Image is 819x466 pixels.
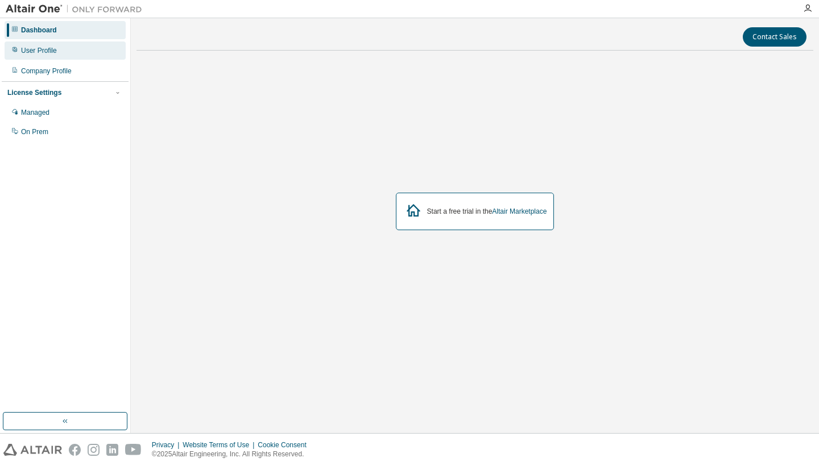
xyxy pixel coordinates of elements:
div: Company Profile [21,66,72,76]
div: On Prem [21,127,48,136]
img: facebook.svg [69,444,81,456]
button: Contact Sales [743,27,806,47]
img: instagram.svg [88,444,100,456]
div: Cookie Consent [258,440,313,450]
img: altair_logo.svg [3,444,62,456]
img: linkedin.svg [106,444,118,456]
a: Altair Marketplace [492,207,547,215]
div: Dashboard [21,26,57,35]
div: User Profile [21,46,57,55]
img: Altair One [6,3,148,15]
div: Start a free trial in the [427,207,547,216]
div: License Settings [7,88,61,97]
div: Privacy [152,440,183,450]
div: Website Terms of Use [183,440,258,450]
p: © 2025 Altair Engineering, Inc. All Rights Reserved. [152,450,313,459]
div: Managed [21,108,49,117]
img: youtube.svg [125,444,142,456]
